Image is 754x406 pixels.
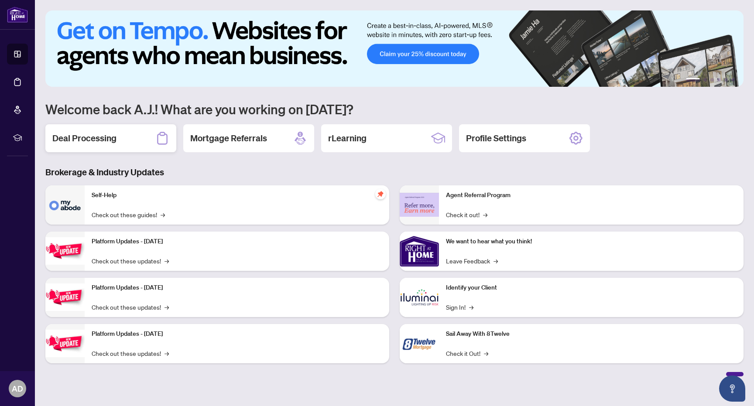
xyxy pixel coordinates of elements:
span: → [165,348,169,358]
img: Platform Updates - July 21, 2025 [45,237,85,265]
a: Check it out!→ [446,210,487,219]
img: Slide 0 [45,10,744,87]
p: Platform Updates - [DATE] [92,283,382,293]
button: 2 [703,78,707,82]
img: Platform Updates - June 23, 2025 [45,330,85,357]
img: We want to hear what you think! [400,232,439,271]
p: Agent Referral Program [446,191,737,200]
img: Agent Referral Program [400,193,439,217]
a: Check it Out!→ [446,348,488,358]
span: → [484,348,488,358]
p: Sail Away With 8Twelve [446,329,737,339]
button: 3 [710,78,714,82]
span: → [165,256,169,266]
h2: Deal Processing [52,132,117,144]
span: pushpin [375,189,386,199]
button: 5 [724,78,728,82]
span: → [161,210,165,219]
span: AD [12,382,23,395]
h2: Profile Settings [466,132,526,144]
h2: rLearning [328,132,367,144]
span: → [483,210,487,219]
button: 1 [686,78,700,82]
h1: Welcome back A.J.! What are you working on [DATE]? [45,101,744,117]
h2: Mortgage Referrals [190,132,267,144]
img: logo [7,7,28,23]
button: 4 [717,78,721,82]
a: Check out these guides!→ [92,210,165,219]
a: Sign In!→ [446,302,473,312]
span: → [494,256,498,266]
a: Check out these updates!→ [92,256,169,266]
h3: Brokerage & Industry Updates [45,166,744,178]
p: Platform Updates - [DATE] [92,329,382,339]
a: Check out these updates!→ [92,348,169,358]
img: Platform Updates - July 8, 2025 [45,283,85,311]
button: 6 [731,78,735,82]
p: We want to hear what you think! [446,237,737,246]
p: Self-Help [92,191,382,200]
a: Leave Feedback→ [446,256,498,266]
img: Sail Away With 8Twelve [400,324,439,363]
p: Platform Updates - [DATE] [92,237,382,246]
span: → [469,302,473,312]
span: → [165,302,169,312]
img: Identify your Client [400,278,439,317]
img: Self-Help [45,185,85,225]
a: Check out these updates!→ [92,302,169,312]
p: Identify your Client [446,283,737,293]
button: Open asap [719,375,745,402]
